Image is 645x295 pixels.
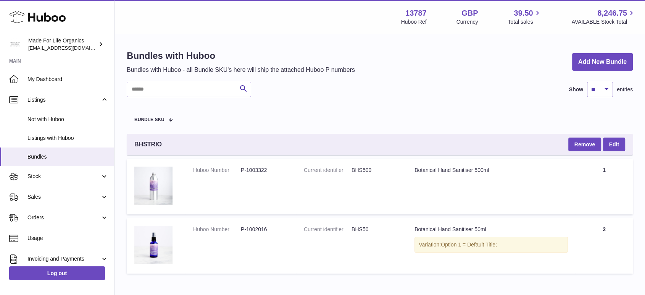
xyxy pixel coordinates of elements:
[571,8,636,26] a: 8,246.75 AVAILABLE Stock Total
[576,159,633,214] td: 1
[27,193,100,201] span: Sales
[401,18,427,26] div: Huboo Ref
[9,266,105,280] a: Log out
[304,167,352,174] dt: Current identifier
[414,167,568,174] div: Botanical Hand Sanitiser 500ml
[28,45,112,51] span: [EMAIL_ADDRESS][DOMAIN_NAME]
[603,138,625,151] a: Edit
[127,66,355,74] p: Bundles with Huboo - all Bundle SKU's here will ship the attached Huboo P numbers
[508,18,542,26] span: Total sales
[27,255,100,263] span: Invoicing and Payments
[27,214,100,221] span: Orders
[9,39,21,50] img: internalAdmin-13787@internal.huboo.com
[456,18,478,26] div: Currency
[28,37,97,52] div: Made For Life Organics
[569,86,583,93] label: Show
[134,167,173,205] img: Botanical Hand Sanitiser 500ml
[461,8,478,18] strong: GBP
[241,226,289,233] dd: P-1002016
[134,226,173,264] img: Botanical Hand Sanitiser 50ml
[27,135,108,142] span: Listings with Huboo
[134,140,162,149] span: BHSTRIO
[572,53,633,71] a: Add New Bundle
[571,18,636,26] span: AVAILABLE Stock Total
[405,8,427,18] strong: 13787
[27,173,100,180] span: Stock
[27,76,108,83] span: My Dashboard
[617,86,633,93] span: entries
[193,167,241,174] dt: Huboo Number
[414,237,568,253] div: Variation:
[352,226,399,233] dd: BHS50
[127,50,355,62] h1: Bundles with Huboo
[441,242,497,248] span: Option 1 = Default Title;
[193,226,241,233] dt: Huboo Number
[304,226,352,233] dt: Current identifier
[508,8,542,26] a: 39.50 Total sales
[27,235,108,242] span: Usage
[576,218,633,274] td: 2
[134,117,164,122] span: Bundle SKU
[27,96,100,104] span: Listings
[241,167,289,174] dd: P-1003322
[27,153,108,160] span: Bundles
[414,226,568,233] div: Botanical Hand Sanitiser 50ml
[514,8,533,18] span: 39.50
[568,138,601,151] button: Remove
[352,167,399,174] dd: BHS500
[27,116,108,123] span: Not with Huboo
[597,8,627,18] span: 8,246.75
